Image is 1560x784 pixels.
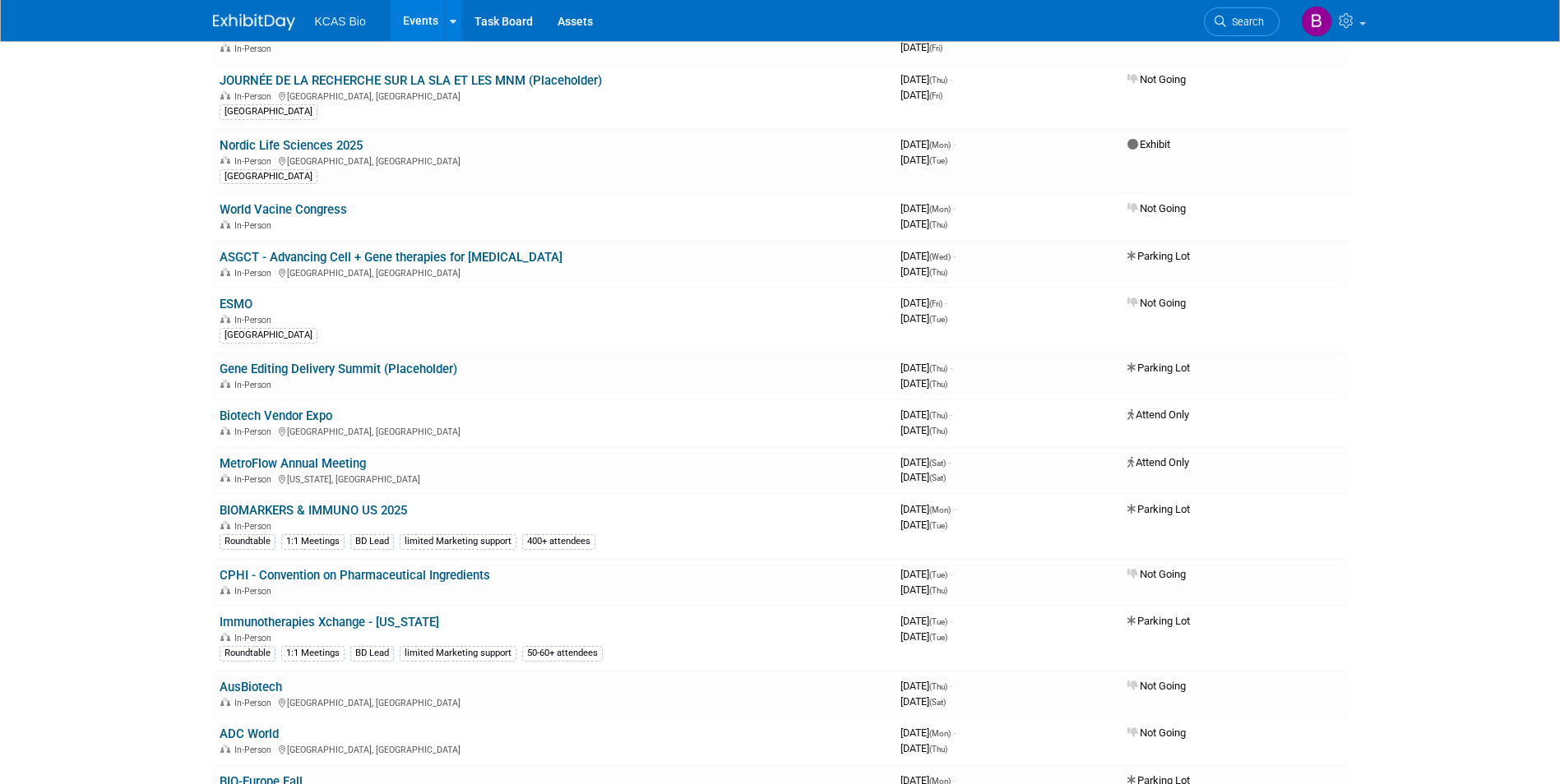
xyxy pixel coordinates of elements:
span: [DATE] [900,615,952,627]
span: (Fri) [929,44,942,53]
span: - [953,503,956,515]
span: (Tue) [929,633,947,642]
div: limited Marketing support [400,534,516,549]
span: [DATE] [900,41,942,53]
span: [DATE] [900,312,947,325]
span: - [953,138,956,150]
span: - [948,456,951,468]
span: [DATE] [900,89,942,101]
span: (Thu) [929,220,947,229]
span: Attend Only [1127,408,1189,421]
span: (Fri) [929,299,942,308]
a: ESMO [220,297,252,311]
span: In-Person [234,268,276,279]
span: [DATE] [900,630,947,643]
img: In-Person Event [220,380,230,388]
img: In-Person Event [220,268,230,276]
a: ADC World [220,726,279,741]
a: JOURNÉE DE LA RECHERCHE SUR LA SLA ET LES MNM (Placeholder) [220,73,602,88]
a: World Vacine Congress [220,202,347,217]
span: (Tue) [929,617,947,626]
span: (Thu) [929,76,947,85]
a: Gene Editing Delivery Summit (Placeholder) [220,362,457,376]
span: In-Person [234,427,276,437]
span: [DATE] [900,695,946,708]
span: (Thu) [929,380,947,389]
div: 1:1 Meetings [281,534,345,549]
div: limited Marketing support [400,646,516,661]
span: - [953,250,956,262]
img: In-Person Event [220,474,230,482]
div: [GEOGRAPHIC_DATA] [220,328,317,343]
span: Search [1226,16,1264,28]
div: [GEOGRAPHIC_DATA] [220,169,317,184]
div: BD Lead [350,646,394,661]
span: (Mon) [929,141,951,150]
span: (Thu) [929,427,947,436]
span: (Sat) [929,473,946,482]
span: Not Going [1127,202,1186,214]
img: In-Person Event [220,745,230,753]
span: (Fri) [929,91,942,100]
span: (Thu) [929,268,947,277]
span: (Tue) [929,156,947,165]
span: [DATE] [900,154,947,166]
img: In-Person Event [220,91,230,99]
span: (Thu) [929,682,947,691]
span: Parking Lot [1127,250,1190,262]
div: [GEOGRAPHIC_DATA], [GEOGRAPHIC_DATA] [220,265,887,279]
img: In-Person Event [220,698,230,706]
span: In-Person [234,220,276,231]
span: - [950,73,952,85]
img: In-Person Event [220,44,230,52]
span: [DATE] [900,726,956,739]
span: In-Person [234,521,276,532]
div: BD Lead [350,534,394,549]
span: - [950,408,952,421]
img: Bryce Evans [1301,6,1332,37]
span: (Thu) [929,745,947,754]
span: [DATE] [900,408,952,421]
span: In-Person [234,474,276,485]
img: In-Person Event [220,427,230,435]
span: [DATE] [900,456,951,468]
span: [DATE] [900,250,956,262]
span: In-Person [234,698,276,708]
div: [GEOGRAPHIC_DATA] [220,104,317,119]
div: 50-60+ attendees [522,646,603,661]
span: [DATE] [900,265,947,278]
a: BIOMARKERS & IMMUNO US 2025 [220,503,407,518]
div: [GEOGRAPHIC_DATA], [GEOGRAPHIC_DATA] [220,742,887,755]
span: Not Going [1127,680,1186,692]
span: Attend Only [1127,456,1189,468]
span: (Wed) [929,252,951,261]
span: [DATE] [900,519,947,531]
span: (Tue) [929,315,947,324]
span: (Tue) [929,570,947,579]
a: AusBiotech [220,680,282,694]
div: [GEOGRAPHIC_DATA], [GEOGRAPHIC_DATA] [220,89,887,102]
span: Not Going [1127,726,1186,739]
span: - [950,362,952,374]
span: [DATE] [900,680,952,692]
div: 400+ attendees [522,534,595,549]
img: ExhibitDay [213,14,295,30]
span: (Sat) [929,459,946,468]
div: [GEOGRAPHIC_DATA], [GEOGRAPHIC_DATA] [220,154,887,167]
span: [DATE] [900,742,947,754]
span: [DATE] [900,202,956,214]
div: Roundtable [220,534,275,549]
span: (Mon) [929,505,951,514]
span: (Thu) [929,364,947,373]
span: Exhibit [1127,138,1170,150]
span: [DATE] [900,377,947,390]
span: [DATE] [900,297,947,309]
span: (Thu) [929,411,947,420]
a: Search [1204,7,1280,36]
span: In-Person [234,633,276,643]
a: MetroFlow Annual Meeting [220,456,366,471]
span: In-Person [234,156,276,167]
img: In-Person Event [220,315,230,323]
div: [GEOGRAPHIC_DATA], [GEOGRAPHIC_DATA] [220,695,887,708]
span: [DATE] [900,568,952,580]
